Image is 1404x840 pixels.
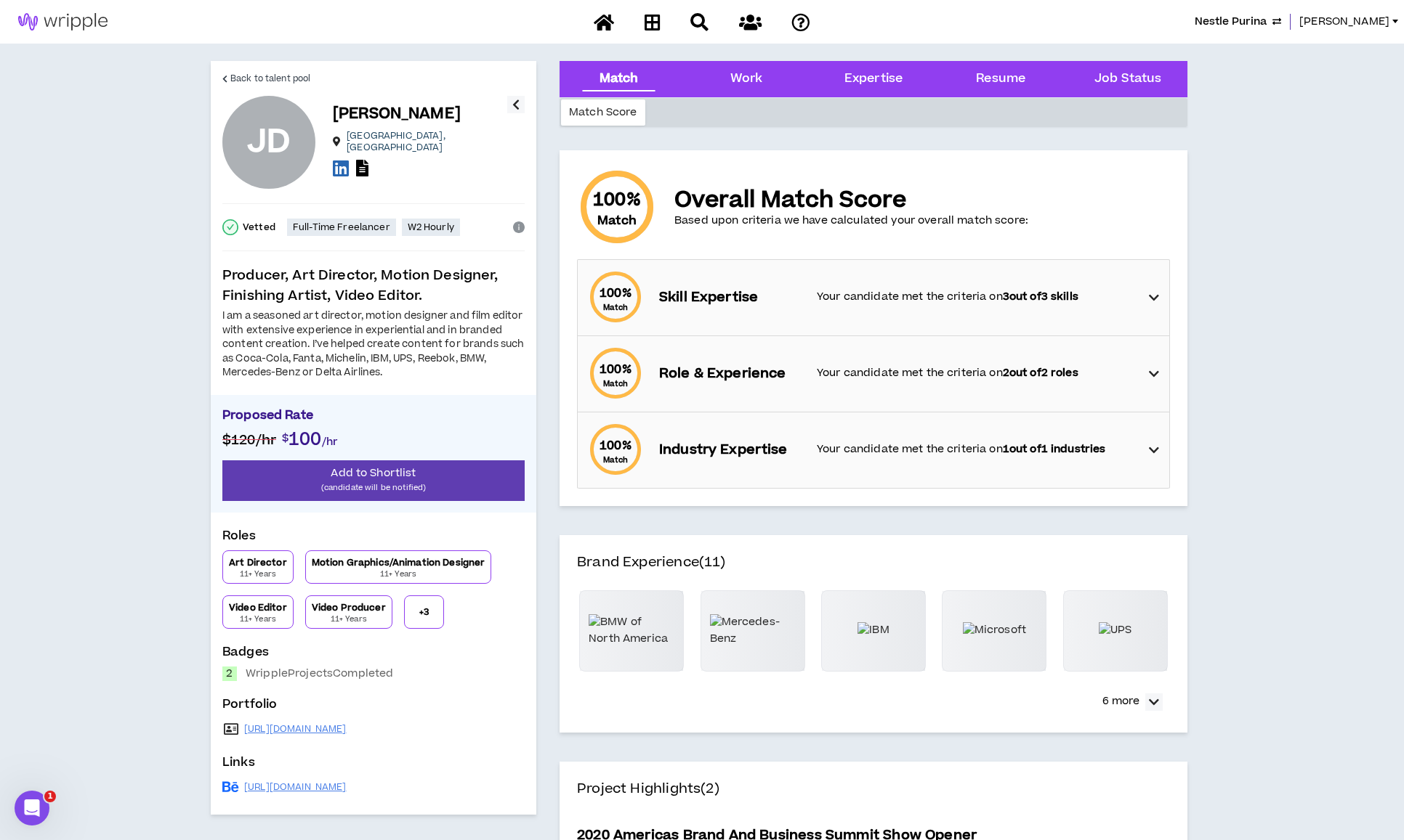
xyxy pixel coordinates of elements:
p: 11+ Years [331,613,367,625]
p: Industry Expertise [659,440,802,460]
p: Skill Expertise [659,288,802,308]
p: Your candidate met the criteria on [817,365,1134,381]
p: 11+ Years [380,568,416,580]
img: UPS [1099,622,1131,638]
p: Based upon criteria we have calculated your overall match score: [674,213,1028,228]
span: Add to Shortlist [331,465,416,481]
p: 6 more [1102,693,1139,709]
strong: 2 out of 2 roles [1003,365,1078,380]
p: + 3 [419,606,429,618]
a: [URL][DOMAIN_NAME] [244,781,347,793]
div: I am a seasoned art director, motion designer and film editor with extensive experience in experi... [222,309,525,380]
div: Expertise [844,70,903,89]
p: Badges [222,643,525,666]
p: W2 Hourly [408,221,454,233]
p: Art Director [229,557,287,568]
p: Your candidate met the criteria on [817,441,1134,457]
span: $120 /hr [222,431,276,450]
span: 100 % [600,285,632,302]
img: BMW of North America [589,614,674,647]
div: Match [600,70,639,89]
a: Back to talent pool [222,61,310,96]
iframe: Intercom live chat [15,791,49,825]
p: [PERSON_NAME] [333,104,461,124]
p: [GEOGRAPHIC_DATA] , [GEOGRAPHIC_DATA] [347,130,507,153]
strong: 1 out of 1 industries [1003,441,1106,457]
span: 100 [289,427,321,452]
p: Your candidate met the criteria on [817,289,1134,305]
p: Links [222,754,525,777]
img: IBM [858,622,889,638]
small: Match [597,212,637,229]
p: Wripple Projects Completed [246,666,393,681]
div: Work [730,70,763,89]
small: Match [603,454,629,465]
div: 100%MatchRole & ExperienceYour candidate met the criteria on2out of2 roles [578,336,1169,412]
div: 100%MatchIndustry ExpertiseYour candidate met the criteria on1out of1 industries [578,412,1169,488]
p: (candidate will be notified) [222,481,525,494]
span: Nestle Purina [1195,14,1267,30]
p: Roles [222,527,525,550]
button: 6 more [1095,689,1170,715]
p: Video Editor [229,602,287,613]
button: Add to Shortlist(candidate will be notified) [222,460,525,502]
button: +3 [404,595,444,629]
span: 100 % [600,361,632,378]
small: Match [603,302,629,313]
img: Microsoft [963,622,1026,638]
img: Mercedes-Benz [710,614,796,647]
small: Match [603,378,629,389]
h4: Project Highlights (2) [577,779,1170,817]
span: 100 % [593,189,641,212]
strong: 3 out of 3 skills [1003,289,1078,304]
span: check-circle [222,219,238,235]
div: 100%MatchSkill ExpertiseYour candidate met the criteria on3out of3 skills [578,260,1169,335]
p: Role & Experience [659,364,802,384]
span: $ [282,431,289,446]
p: Full-Time Freelancer [293,221,390,233]
span: [PERSON_NAME] [1299,14,1389,30]
a: [URL][DOMAIN_NAME] [244,723,347,735]
p: 11+ Years [240,613,276,625]
p: Proposed Rate [222,407,525,428]
span: Back to talent pool [230,72,310,86]
button: Nestle Purina [1195,14,1281,30]
div: JD [247,127,291,158]
div: 2 [222,666,237,681]
p: 11+ Years [240,568,276,580]
p: Video Producer [312,602,386,613]
h4: Brand Experience (11) [577,552,1170,590]
div: Resume [976,70,1025,89]
p: Motion Graphics/Animation Designer [312,557,485,568]
span: info-circle [513,221,525,233]
div: Job Status [1094,70,1161,89]
span: /hr [322,434,338,449]
span: 1 [44,791,56,802]
div: Jean-Marc D. [222,96,315,189]
p: Overall Match Score [674,187,1028,213]
span: 100 % [600,437,632,454]
p: Producer, Art Director, Motion Designer, Finishing Artist, Video Editor. [222,266,525,306]
p: Vetted [243,221,275,233]
div: Match Score [561,99,645,126]
p: Portfolio [222,696,525,719]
